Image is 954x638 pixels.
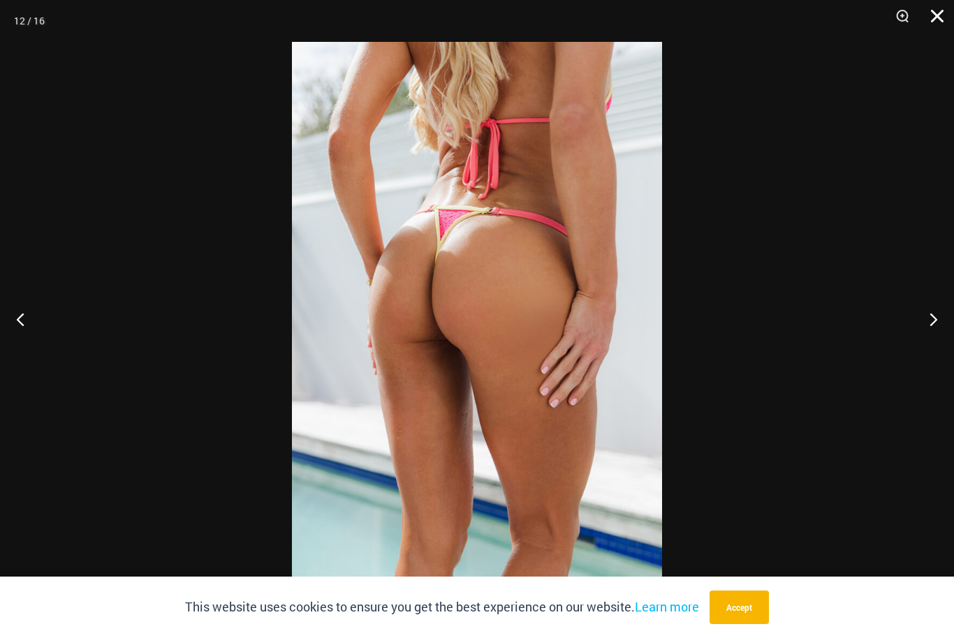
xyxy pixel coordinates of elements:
[635,598,699,615] a: Learn more
[292,42,662,596] img: Bubble Mesh Highlight Pink 469 Thong 02
[185,597,699,618] p: This website uses cookies to ensure you get the best experience on our website.
[710,591,769,624] button: Accept
[14,10,45,31] div: 12 / 16
[902,284,954,354] button: Next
